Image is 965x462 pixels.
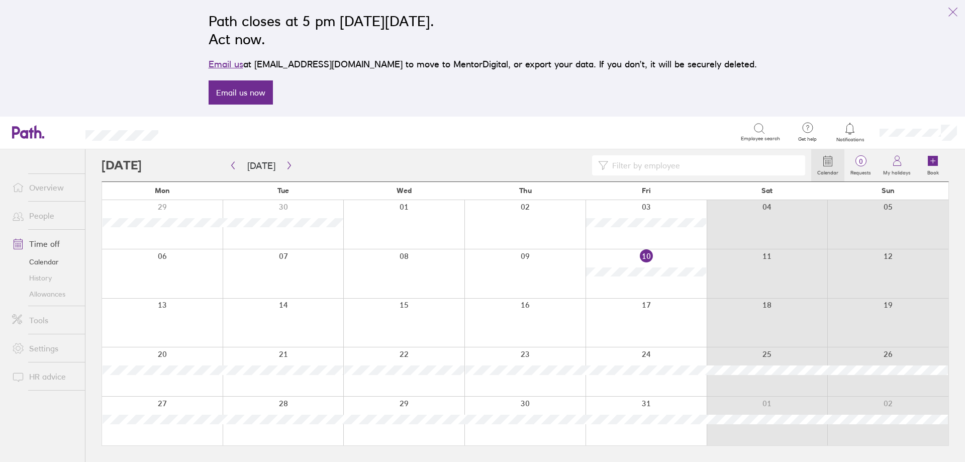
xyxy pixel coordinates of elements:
[844,149,877,181] a: 0Requests
[877,149,917,181] a: My holidays
[811,149,844,181] a: Calendar
[209,57,757,71] p: at [EMAIL_ADDRESS][DOMAIN_NAME] to move to MentorDigital, or export your data. If you don’t, it w...
[209,59,243,69] a: Email us
[917,149,949,181] a: Book
[4,310,85,330] a: Tools
[209,12,757,48] h2: Path closes at 5 pm [DATE][DATE]. Act now.
[277,187,289,195] span: Tue
[4,270,85,286] a: History
[4,206,85,226] a: People
[642,187,651,195] span: Fri
[4,286,85,302] a: Allowances
[239,157,283,174] button: [DATE]
[397,187,412,195] span: Wed
[877,167,917,176] label: My holidays
[844,167,877,176] label: Requests
[4,254,85,270] a: Calendar
[811,167,844,176] label: Calendar
[834,122,866,143] a: Notifications
[741,136,780,142] span: Employee search
[4,234,85,254] a: Time off
[4,177,85,198] a: Overview
[882,187,895,195] span: Sun
[844,157,877,165] span: 0
[791,136,824,142] span: Get help
[4,338,85,358] a: Settings
[519,187,532,195] span: Thu
[761,187,773,195] span: Sat
[155,187,170,195] span: Mon
[608,156,799,175] input: Filter by employee
[209,80,273,105] a: Email us now
[185,127,211,136] div: Search
[4,366,85,387] a: HR advice
[834,137,866,143] span: Notifications
[921,167,945,176] label: Book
